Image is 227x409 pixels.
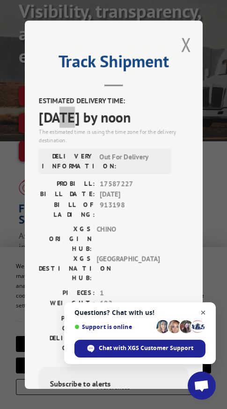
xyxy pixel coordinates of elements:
[39,96,189,107] label: ESTIMATED DELIVERY TIME:
[96,253,160,283] span: [GEOGRAPHIC_DATA]
[74,323,153,330] span: Support is online
[96,224,160,253] span: CHINO
[74,340,205,358] span: Chat with XGS Customer Support
[100,287,170,298] span: 1
[39,253,92,283] label: XGS DESTINATION HUB:
[39,287,95,298] label: PIECES:
[39,55,189,73] h2: Track Shipment
[100,189,170,200] span: [DATE]
[181,32,191,57] button: Close modal
[188,372,216,400] a: Open chat
[50,378,177,391] div: Subscribe to alerts
[39,333,92,352] label: DELIVERY CITY:
[100,199,170,219] span: 913198
[99,344,193,352] span: Chat with XGS Customer Support
[39,298,95,309] label: WEIGHT:
[100,178,170,189] span: 17587227
[39,199,95,219] label: BILL OF LADING:
[99,151,162,171] span: Out For Delivery
[100,298,170,309] span: 182
[39,106,189,127] span: [DATE] by noon
[39,313,92,333] label: PICKUP CITY:
[42,151,95,171] label: DELIVERY INFORMATION:
[39,189,95,200] label: BILL DATE:
[74,309,205,316] span: Questions? Chat with us!
[39,178,95,189] label: PROBILL:
[39,127,189,144] div: The estimated time is using the time zone for the delivery destination.
[39,224,92,253] label: XGS ORIGIN HUB:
